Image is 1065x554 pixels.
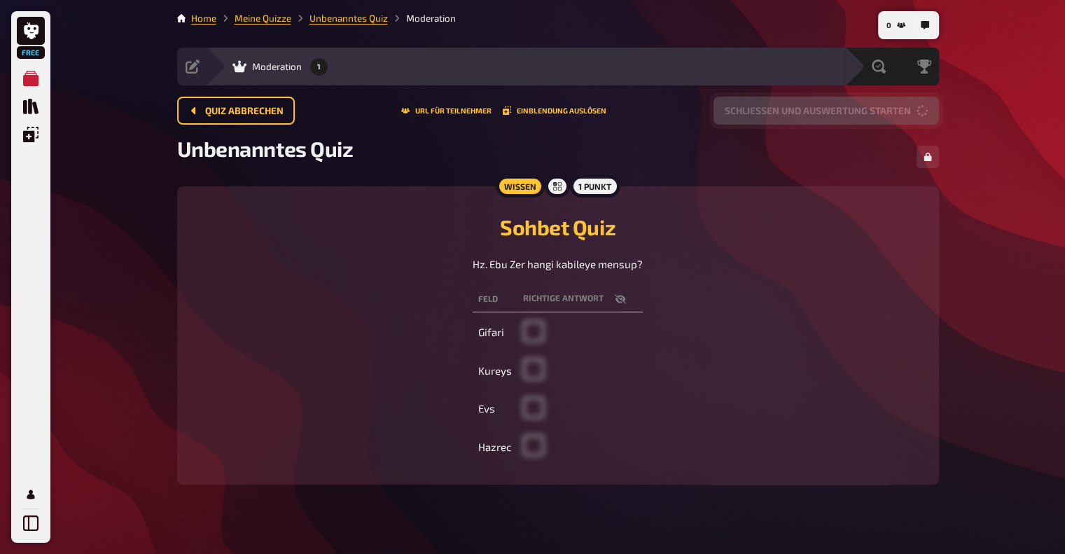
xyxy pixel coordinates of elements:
td: Hazrec [473,429,517,465]
a: Meine Quizze [17,64,45,92]
a: Einblendungen [17,120,45,148]
span: Quiz abbrechen [205,106,284,116]
button: 1 [307,55,330,78]
li: Unbenanntes Quiz [291,11,388,25]
li: Home [191,11,216,25]
td: Gifari [473,315,517,351]
span: 0 [886,22,891,29]
span: Free [18,48,43,57]
button: Quiz abbrechen [177,97,295,125]
a: Meine Quizze [235,13,291,24]
span: Moderation [252,61,302,72]
button: URL für Teilnehmer [401,106,492,115]
div: 1 Punkt [570,175,620,198]
a: Mein Konto [17,480,45,508]
button: 0 [881,14,911,36]
li: Meine Quizze [216,11,291,25]
button: Schließen und Auswertung starten [714,97,939,125]
a: Quiz Sammlung [17,92,45,120]
button: Einblendung auslösen [503,106,606,115]
span: Hz. Ebu Zer hangi kabileye mensup? [473,258,643,270]
a: Unbenanntes Quiz [309,13,388,24]
td: Evs [473,392,517,427]
td: Kureys [473,353,517,389]
th: Feld [473,286,517,312]
span: 1 [317,63,321,71]
h2: Sohbet Quiz [194,214,922,240]
li: Moderation [388,11,456,25]
span: Unbenanntes Quiz [177,136,354,161]
a: Home [191,13,216,24]
th: Richtige Antwort [517,286,643,312]
div: Wissen [495,175,544,198]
